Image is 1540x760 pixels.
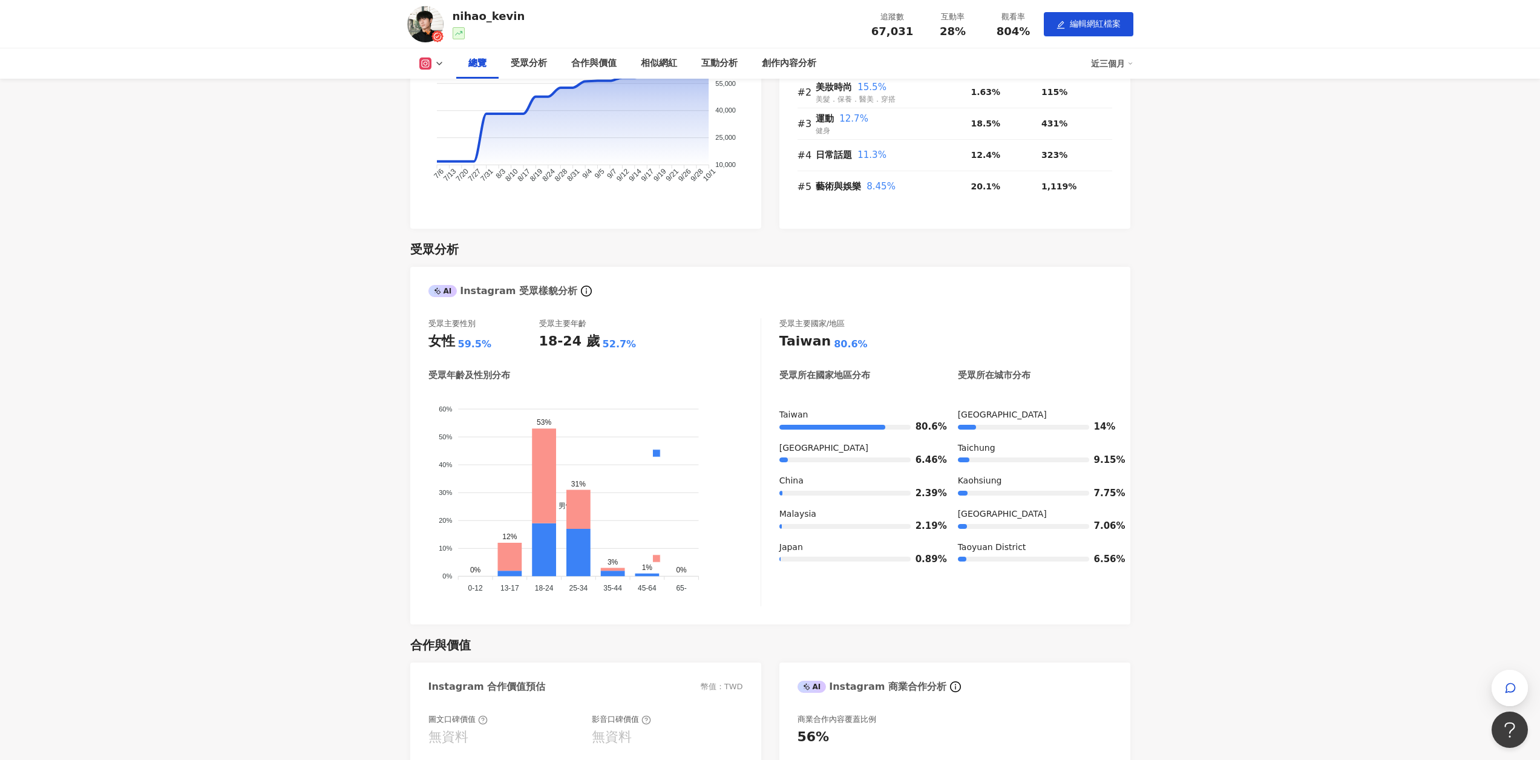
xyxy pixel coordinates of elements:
div: 受眾分析 [511,56,547,71]
div: 合作與價值 [571,56,617,71]
tspan: 7/13 [442,167,458,183]
span: 431% [1041,119,1067,128]
span: 6.46% [916,456,934,465]
tspan: 8/28 [552,167,569,183]
span: 14% [1094,422,1112,431]
tspan: 9/12 [614,167,631,183]
tspan: 9/14 [627,167,643,183]
tspan: 18-24 [534,585,553,593]
div: 受眾分析 [410,241,459,258]
div: AI [428,285,457,297]
tspan: 9/28 [689,167,705,183]
div: 無資料 [428,728,468,747]
div: Taiwan [779,409,934,421]
span: 藝術與娛樂 [816,181,861,192]
div: 圖文口碑價值 [428,714,488,725]
span: 0.89% [916,555,934,564]
span: 美妝時尚 [816,82,852,93]
div: 52.7% [603,338,637,351]
div: nihao_kevin [453,8,525,24]
tspan: 7/6 [432,167,445,180]
div: 受眾所在國家地區分布 [779,369,870,382]
div: [GEOGRAPHIC_DATA] [958,409,1112,421]
tspan: 35-44 [603,585,622,593]
tspan: 65- [676,585,686,593]
tspan: 40% [439,461,452,468]
div: Japan [779,542,934,554]
tspan: 8/24 [540,167,557,183]
span: 15.5% [857,82,886,93]
div: 觀看率 [991,11,1037,23]
span: 編輯網紅檔案 [1070,19,1121,28]
div: Taiwan [779,332,831,351]
tspan: 60% [439,405,452,413]
span: 80.6% [916,422,934,431]
div: 追蹤數 [870,11,916,23]
tspan: 8/19 [528,167,544,183]
tspan: 10,000 [715,161,736,168]
div: 相似網紅 [641,56,677,71]
span: 健身 [816,126,830,135]
tspan: 0% [442,572,452,580]
span: 9.15% [1094,456,1112,465]
tspan: 9/19 [652,167,668,183]
tspan: 50% [439,433,452,441]
span: 1,119% [1041,182,1076,191]
iframe: Help Scout Beacon - Open [1492,712,1528,748]
tspan: 10/1 [701,167,717,183]
div: Instagram 商業合作分析 [798,680,946,693]
span: 美髮．保養．醫美．穿搭 [816,95,896,103]
span: 12.7% [839,113,868,124]
div: AI [798,681,827,693]
div: 59.5% [458,338,492,351]
span: 7.75% [1094,489,1112,498]
tspan: 25-34 [569,585,588,593]
span: 28% [940,25,966,38]
tspan: 8/17 [516,167,532,183]
tspan: 10% [439,545,452,552]
div: Instagram 受眾樣貌分析 [428,284,577,298]
div: 商業合作內容覆蓋比例 [798,714,876,725]
span: 12.4% [971,150,1001,160]
span: 804% [997,25,1030,38]
span: 1.63% [971,87,1001,97]
div: 受眾主要國家/地區 [779,318,845,329]
div: 女性 [428,332,455,351]
span: edit [1057,21,1065,29]
tspan: 8/31 [565,167,582,183]
div: 56% [798,728,830,747]
div: 受眾主要性別 [428,318,476,329]
div: China [779,475,934,487]
div: 互動率 [930,11,976,23]
div: 受眾年齡及性別分布 [428,369,510,382]
span: 18.5% [971,119,1001,128]
div: 創作內容分析 [762,56,816,71]
tspan: 9/5 [592,167,606,180]
tspan: 8/3 [494,167,507,180]
span: 2.39% [916,489,934,498]
tspan: 9/26 [677,167,693,183]
span: info-circle [579,284,594,298]
div: Instagram 合作價值預估 [428,680,546,693]
tspan: 30% [439,489,452,496]
div: 受眾主要年齡 [539,318,586,329]
div: [GEOGRAPHIC_DATA] [958,508,1112,520]
span: 6.56% [1094,555,1112,564]
span: 67,031 [871,25,913,38]
tspan: 8/10 [503,167,520,183]
tspan: 55,000 [715,80,736,87]
tspan: 25,000 [715,134,736,142]
div: #4 [798,148,816,163]
div: 近三個月 [1091,54,1133,73]
span: 日常話題 [816,149,852,160]
div: 總覽 [468,56,487,71]
div: 影音口碑價值 [592,714,651,725]
tspan: 13-17 [500,585,519,593]
div: [GEOGRAPHIC_DATA] [779,442,934,454]
div: 18-24 歲 [539,332,600,351]
button: edit編輯網紅檔案 [1044,12,1133,36]
span: 男性 [549,502,573,510]
span: 20.1% [971,182,1001,191]
span: info-circle [948,680,963,694]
